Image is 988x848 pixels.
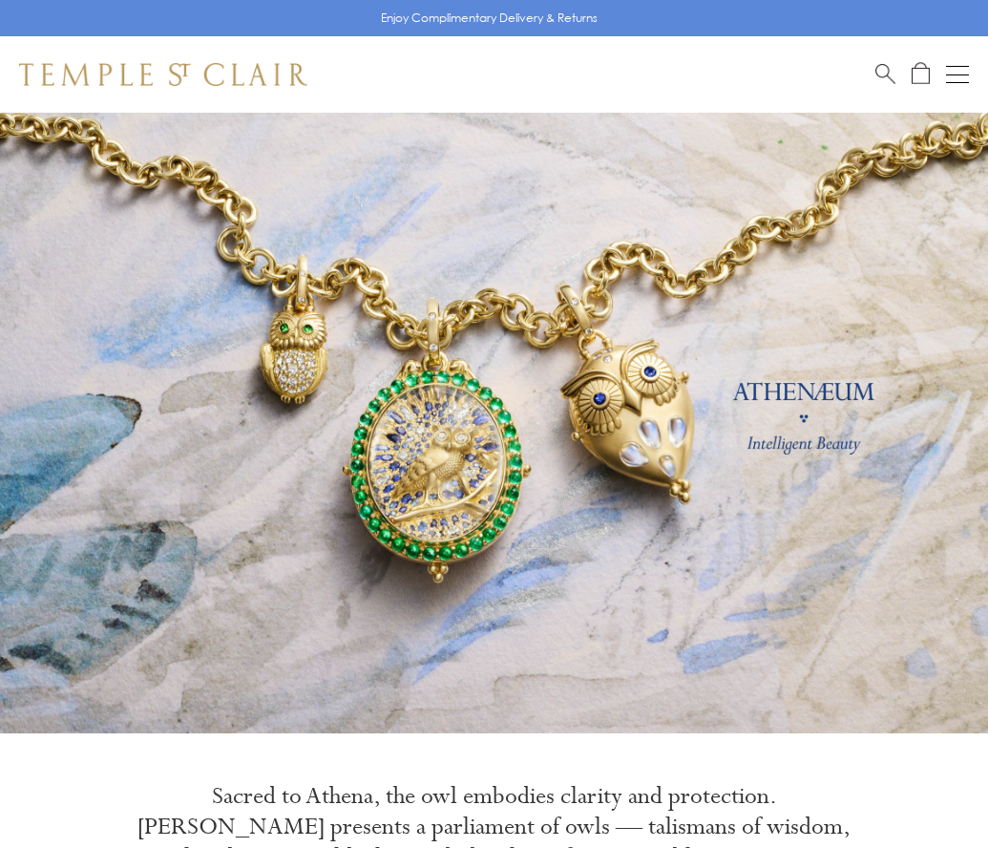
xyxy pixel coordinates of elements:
img: Temple St. Clair [19,63,307,86]
p: Enjoy Complimentary Delivery & Returns [381,9,598,28]
a: Open Shopping Bag [912,62,930,86]
button: Open navigation [946,63,969,86]
a: Search [875,62,895,86]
